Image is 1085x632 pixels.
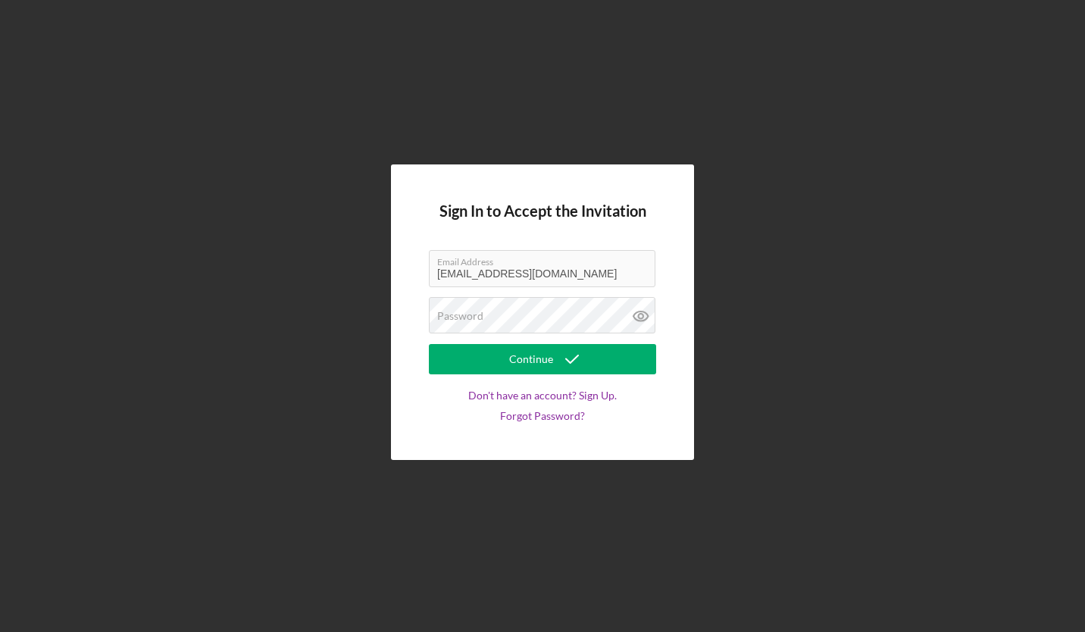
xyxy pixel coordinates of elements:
div: Continue [509,344,553,374]
button: Continue [429,344,656,374]
label: Email Address [437,251,655,268]
label: Password [437,310,483,322]
h4: Sign In to Accept the Invitation [439,202,646,220]
a: Forgot Password? [500,410,585,422]
a: Don't have an account? Sign Up. [468,390,617,402]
